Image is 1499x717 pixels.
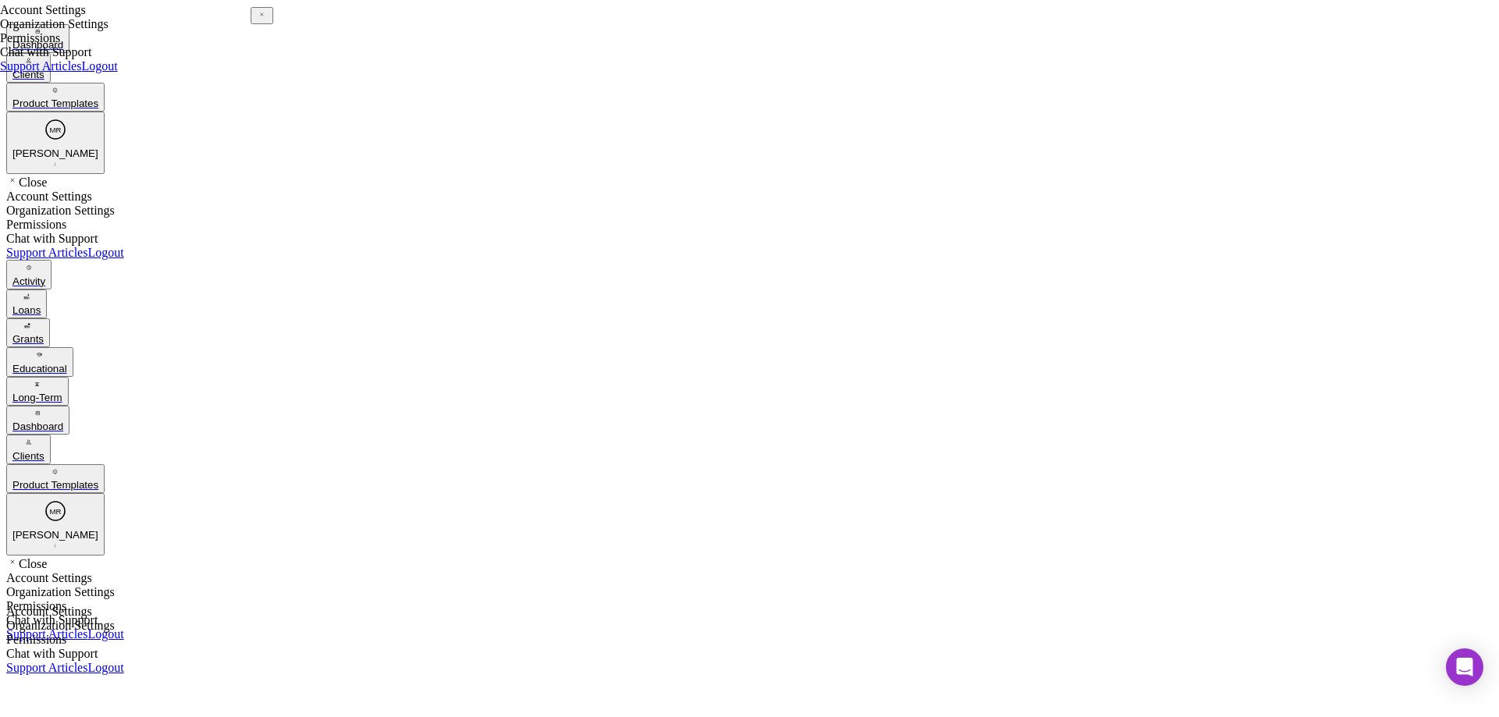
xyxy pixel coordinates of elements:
[6,571,1493,585] div: Account Settings
[12,69,45,80] div: Clients
[6,260,52,289] button: Activity
[6,661,87,674] a: Support Articles
[6,599,1493,613] div: Permissions
[87,627,123,641] a: Logout
[6,493,105,555] button: MR[PERSON_NAME]
[12,450,45,462] div: Clients
[6,83,105,112] button: Product Templates
[12,98,98,109] div: Product Templates
[6,347,1493,376] a: Educational
[6,613,1493,627] div: Chat with Support
[87,661,123,674] a: Logout
[6,406,69,435] button: Dashboard
[6,246,87,259] a: Support Articles
[49,126,61,134] text: MR
[6,112,105,174] button: MR[PERSON_NAME]
[12,147,98,159] div: [PERSON_NAME]
[12,363,67,374] div: Educational
[6,464,105,493] button: Product Templates
[6,218,1493,232] div: Permissions
[6,377,1493,406] a: Long-Term
[49,507,61,516] text: MR
[6,619,124,633] div: Organization Settings
[6,318,50,347] button: Grants
[6,289,47,318] button: Loans
[6,647,124,661] div: Chat with Support
[6,174,1493,190] div: Close
[6,347,73,376] button: Educational
[12,529,98,541] div: [PERSON_NAME]
[6,377,69,406] button: Long-Term
[6,190,1493,204] div: Account Settings
[6,232,1493,246] div: Chat with Support
[6,435,1493,463] a: Clients
[12,275,45,287] div: Activity
[6,289,1493,318] a: Loans
[6,605,124,619] div: Account Settings
[6,204,1493,218] div: Organization Settings
[12,333,44,345] div: Grants
[6,318,1493,347] a: Grants
[6,555,1493,571] div: Close
[6,53,1493,82] a: Clients
[6,83,1493,112] a: Product Templates
[12,392,62,403] div: Long-Term
[12,421,63,432] div: Dashboard
[6,464,1493,493] a: Product Templates
[6,24,1493,53] a: Dashboard
[1446,648,1483,686] div: Open Intercom Messenger
[81,59,117,73] a: Logout
[6,435,51,463] button: Clients
[87,246,123,259] a: Logout
[12,479,98,491] div: Product Templates
[12,304,41,316] div: Loans
[6,633,124,647] div: Permissions
[6,406,1493,435] a: Dashboard
[6,260,1493,289] a: Activity
[6,585,1493,599] div: Organization Settings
